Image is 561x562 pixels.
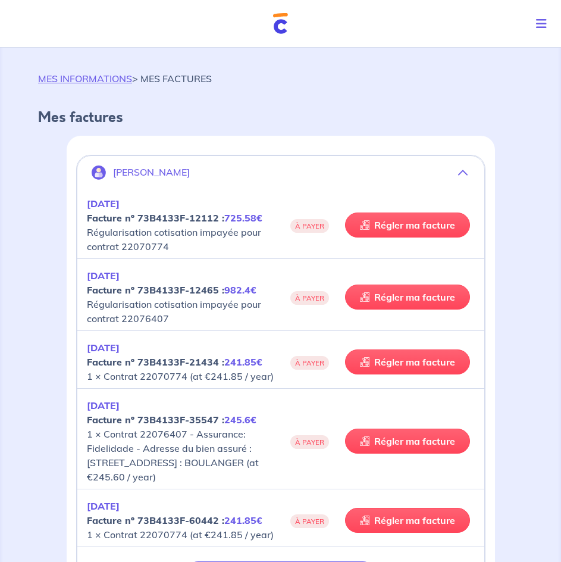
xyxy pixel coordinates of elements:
[87,212,262,224] strong: Facture nº 73B4133F-12112 :
[224,284,256,296] em: 982.4€
[290,291,329,305] span: À PAYER
[87,356,262,368] strong: Facture nº 73B4133F-21434 :
[224,414,256,426] em: 245.6€
[87,341,281,383] p: 1 × Contrat 22070774 (at €241.85 / year)
[92,166,106,180] img: illu_account.svg
[526,8,561,39] button: Toggle navigation
[273,13,288,34] img: Cautioneo
[87,198,120,210] em: [DATE]
[345,429,470,454] a: Régler ma facture
[87,514,262,526] strong: Facture nº 73B4133F-60442 :
[345,285,470,310] a: Régler ma facture
[87,399,120,411] em: [DATE]
[38,71,212,86] p: > MES FACTURES
[345,349,470,374] a: Régler ma facture
[345,213,470,238] a: Régler ma facture
[113,167,190,178] p: [PERSON_NAME]
[87,284,256,296] strong: Facture nº 73B4133F-12465 :
[290,356,329,370] span: À PAYER
[290,219,329,233] span: À PAYER
[290,514,329,528] span: À PAYER
[224,212,262,224] em: 725.58€
[38,73,132,85] a: MES INFORMATIONS
[87,342,120,354] em: [DATE]
[87,499,281,542] p: 1 × Contrat 22070774 (at €241.85 / year)
[87,196,281,254] p: Régularisation cotisation impayée pour contrat 22070774
[87,268,281,326] p: Régularisation cotisation impayée pour contrat 22076407
[87,398,281,484] p: 1 × Contrat 22076407 - Assurance: Fidelidade - Adresse du bien assuré : [STREET_ADDRESS] : BOULAN...
[87,500,120,512] em: [DATE]
[224,356,262,368] em: 241.85€
[38,110,523,126] h4: Mes factures
[77,158,484,187] button: [PERSON_NAME]
[290,435,329,449] span: À PAYER
[87,270,120,282] em: [DATE]
[345,508,470,533] a: Régler ma facture
[87,414,256,426] strong: Facture nº 73B4133F-35547 :
[224,514,262,526] em: 241.85€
